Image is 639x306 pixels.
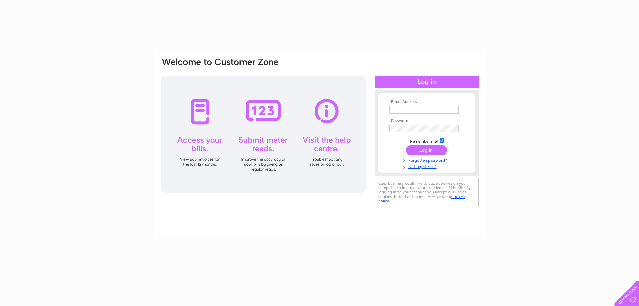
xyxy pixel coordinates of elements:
th: Password: [388,119,466,123]
th: Email Address: [388,100,466,104]
div: Clear Business would like to place cookies on your computer to improve your experience of the sit... [375,178,479,207]
a: Not registered? [389,163,466,169]
a: cookies policy [378,194,465,203]
a: Forgotten password? [389,157,466,163]
input: Submit [406,145,447,155]
td: Remember me? [388,137,466,144]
